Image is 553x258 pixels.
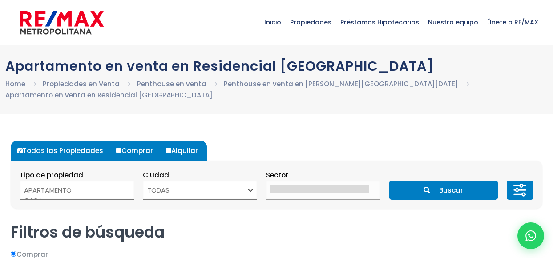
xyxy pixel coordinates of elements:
span: Ciudad [143,170,169,180]
a: Penthouse en venta en [PERSON_NAME][GEOGRAPHIC_DATA][DATE] [224,79,458,89]
input: Comprar [116,148,121,153]
a: Penthouse en venta [137,79,206,89]
option: APARTAMENTO [24,185,123,195]
button: Buscar [389,181,498,200]
span: Tipo de propiedad [20,170,83,180]
span: Propiedades [286,9,336,36]
input: Alquilar [166,148,171,153]
a: Home [5,79,25,89]
span: Nuestro equipo [424,9,483,36]
img: remax-metropolitana-logo [20,9,104,36]
option: CASA [24,195,123,206]
input: Comprar [11,251,16,257]
a: Propiedades en Venta [43,79,120,89]
span: Sector [266,170,288,180]
h2: Filtros de búsqueda [11,222,543,242]
span: Préstamos Hipotecarios [336,9,424,36]
span: Únete a RE/MAX [483,9,543,36]
label: Todas las Propiedades [15,141,112,161]
input: Todas las Propiedades [17,148,23,153]
label: Alquilar [164,141,207,161]
h1: Apartamento en venta en Residencial [GEOGRAPHIC_DATA] [5,58,548,74]
span: Inicio [260,9,286,36]
a: Apartamento en venta en Residencial [GEOGRAPHIC_DATA] [5,90,213,100]
label: Comprar [114,141,162,161]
